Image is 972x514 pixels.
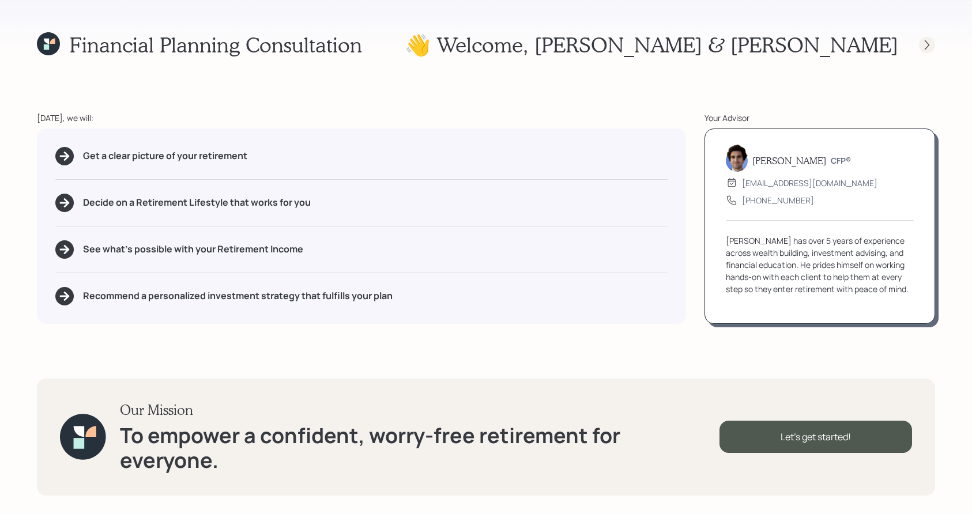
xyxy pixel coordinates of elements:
h5: Recommend a personalized investment strategy that fulfills your plan [83,290,393,301]
img: harrison-schaefer-headshot-2.png [726,144,748,172]
h5: [PERSON_NAME] [752,155,826,166]
div: Your Advisor [704,112,935,124]
h1: 👋 Welcome , [PERSON_NAME] & [PERSON_NAME] [405,32,898,57]
h5: Get a clear picture of your retirement [83,150,247,161]
div: [EMAIL_ADDRESS][DOMAIN_NAME] [742,177,877,189]
div: [DATE], we will: [37,112,686,124]
h1: Financial Planning Consultation [69,32,362,57]
div: [PHONE_NUMBER] [742,194,814,206]
h6: CFP® [831,156,851,166]
div: [PERSON_NAME] has over 5 years of experience across wealth building, investment advising, and fin... [726,235,914,295]
h3: Our Mission [120,402,719,418]
h5: See what's possible with your Retirement Income [83,244,303,255]
h1: To empower a confident, worry-free retirement for everyone. [120,423,719,473]
div: Let's get started! [719,421,912,453]
h5: Decide on a Retirement Lifestyle that works for you [83,197,311,208]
